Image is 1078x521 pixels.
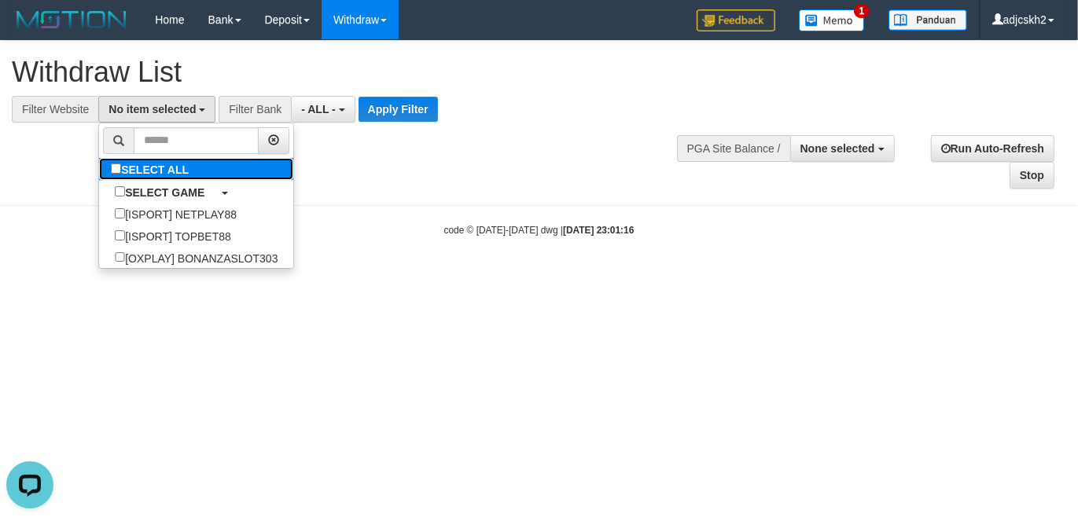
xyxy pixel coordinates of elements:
button: No item selected [98,96,215,123]
input: [ISPORT] NETPLAY88 [115,208,125,218]
div: Filter Bank [219,96,291,123]
button: - ALL - [291,96,355,123]
small: code © [DATE]-[DATE] dwg | [444,225,635,236]
span: - ALL - [301,103,336,116]
input: SELECT ALL [111,163,121,174]
span: No item selected [109,103,196,116]
h1: Withdraw List [12,57,703,88]
b: SELECT GAME [125,186,204,199]
strong: [DATE] 23:01:16 [563,225,634,236]
button: Apply Filter [359,97,438,122]
label: SELECT ALL [99,158,204,180]
img: MOTION_logo.png [12,8,131,31]
span: None selected [800,142,875,155]
img: Feedback.jpg [697,9,775,31]
input: SELECT GAME [115,186,125,196]
input: [ISPORT] TOPBET88 [115,230,125,240]
span: 1 [854,4,870,18]
button: None selected [790,135,895,162]
input: [OXPLAY] BONANZASLOT303 [115,252,125,262]
img: panduan.png [889,9,967,31]
div: Filter Website [12,96,98,123]
label: [ISPORT] TOPBET88 [99,225,247,247]
button: Open LiveChat chat widget [6,6,53,53]
a: Run Auto-Refresh [931,135,1054,162]
div: PGA Site Balance / [677,135,790,162]
label: [OXPLAY] BONANZASLOT303 [99,247,293,269]
label: [ISPORT] NETPLAY88 [99,203,252,225]
a: Stop [1010,162,1054,189]
img: Button%20Memo.svg [799,9,865,31]
a: SELECT GAME [99,181,293,203]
